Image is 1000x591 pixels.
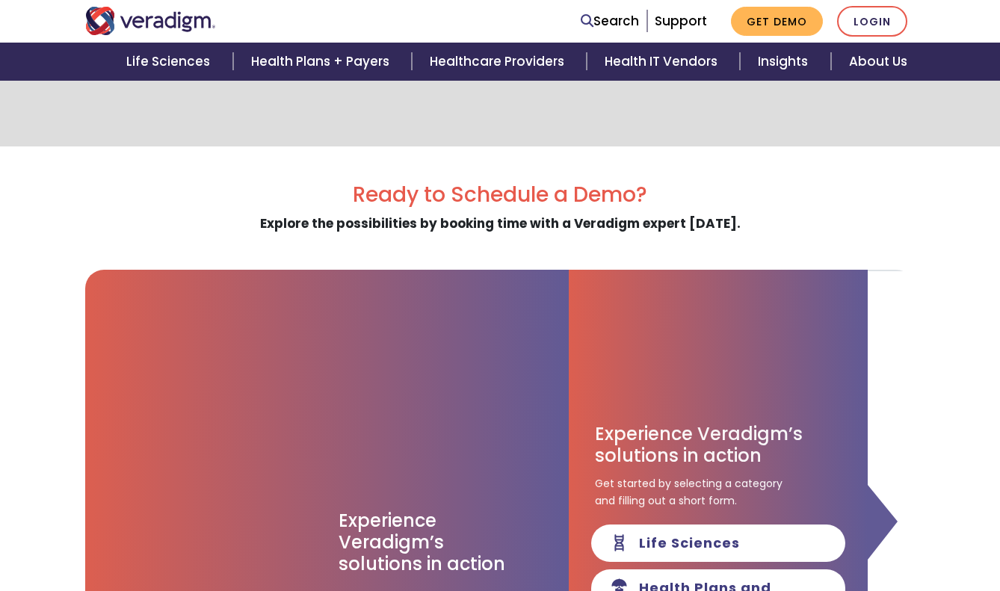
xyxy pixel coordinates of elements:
[412,43,587,81] a: Healthcare Providers
[260,214,741,232] strong: Explore the possibilities by booking time with a Veradigm expert [DATE].
[837,6,907,37] a: Login
[233,43,412,81] a: Health Plans + Payers
[581,11,639,31] a: Search
[339,510,507,575] h3: Experience Veradigm’s solutions in action
[740,43,830,81] a: Insights
[731,7,823,36] a: Get Demo
[831,43,925,81] a: About Us
[655,12,707,30] a: Support
[108,43,232,81] a: Life Sciences
[85,7,216,35] img: Veradigm logo
[85,182,915,208] h2: Ready to Schedule a Demo?
[595,475,783,509] span: Get started by selecting a category and filling out a short form.
[595,424,842,467] h3: Experience Veradigm’s solutions in action
[587,43,740,81] a: Health IT Vendors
